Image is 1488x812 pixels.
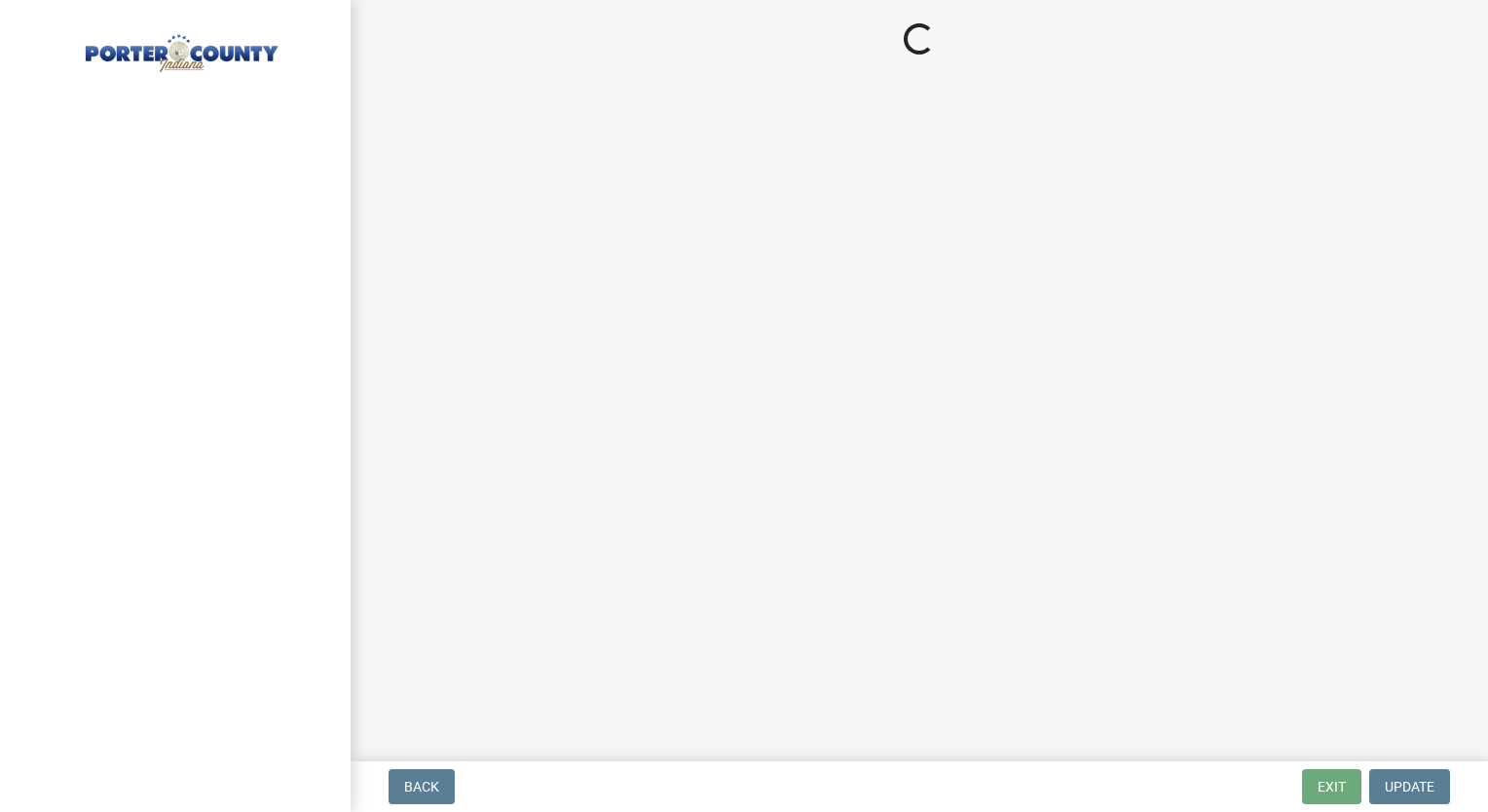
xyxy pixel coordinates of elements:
[404,779,439,794] span: Back
[1385,779,1434,794] span: Update
[1369,769,1450,804] button: Update
[39,20,319,75] img: Porter County, Indiana
[1302,769,1361,804] button: Exit
[389,769,455,804] button: Back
